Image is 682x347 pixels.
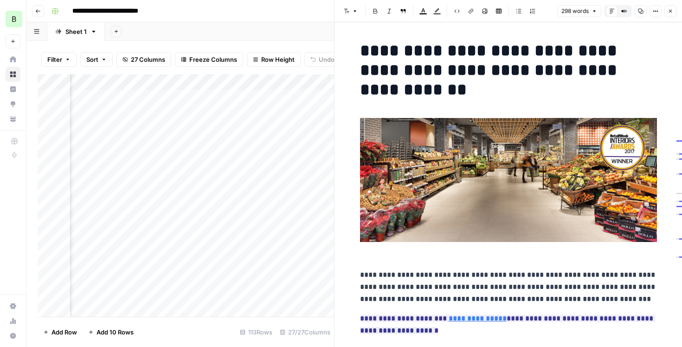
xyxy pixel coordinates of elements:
[6,299,20,314] a: Settings
[319,55,335,64] span: Undo
[561,7,589,15] span: 298 words
[6,7,20,31] button: Workspace: Blindspot
[6,328,20,343] button: Help + Support
[6,67,20,82] a: Browse
[276,325,334,340] div: 27/27 Columns
[189,55,237,64] span: Freeze Columns
[86,55,98,64] span: Sort
[304,52,341,67] button: Undo
[116,52,171,67] button: 27 Columns
[6,111,20,126] a: Your Data
[38,325,83,340] button: Add Row
[6,82,20,97] a: Insights
[175,52,243,67] button: Freeze Columns
[6,314,20,328] a: Usage
[47,22,105,41] a: Sheet 1
[51,327,77,337] span: Add Row
[247,52,301,67] button: Row Height
[80,52,113,67] button: Sort
[557,5,601,17] button: 298 words
[47,55,62,64] span: Filter
[83,325,139,340] button: Add 10 Rows
[65,27,87,36] div: Sheet 1
[261,55,295,64] span: Row Height
[131,55,165,64] span: 27 Columns
[97,327,134,337] span: Add 10 Rows
[12,13,16,25] span: B
[41,52,77,67] button: Filter
[6,97,20,111] a: Opportunities
[6,52,20,67] a: Home
[236,325,276,340] div: 113 Rows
